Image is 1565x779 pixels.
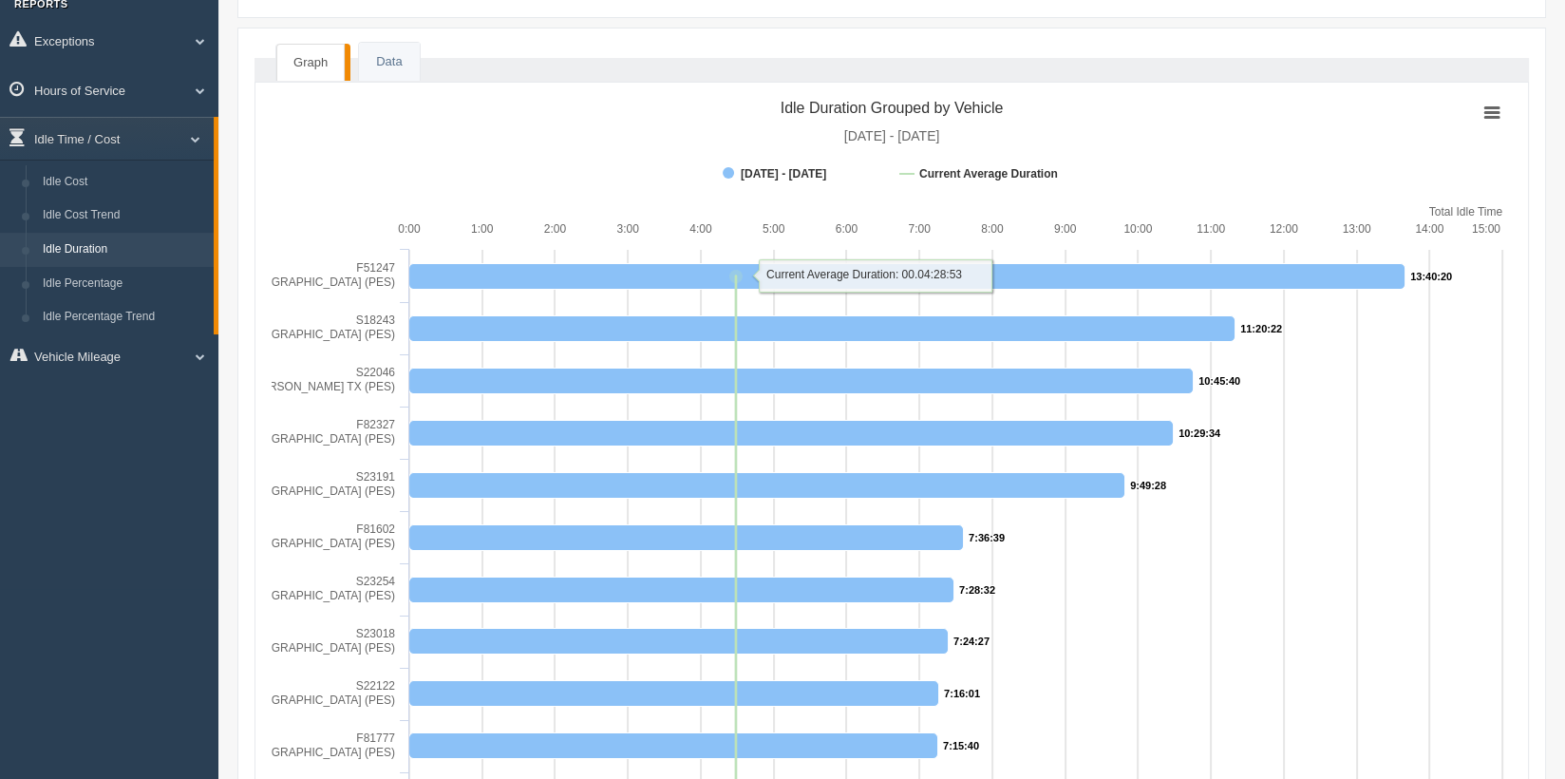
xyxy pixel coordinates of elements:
[356,470,396,484] tspan: S23191
[34,300,214,334] a: Idle Percentage Trend
[908,222,931,236] text: 7:00
[356,522,395,536] tspan: F81602
[184,746,395,759] tspan: Pflugerville [GEOGRAPHIC_DATA] (PES)
[359,43,419,82] a: Data
[944,688,980,699] tspan: 7:16:01
[1123,222,1152,236] text: 10:00
[34,233,214,267] a: Idle Duration
[959,584,995,596] tspan: 7:28:32
[836,222,858,236] text: 6:00
[1472,222,1500,236] text: 15:00
[356,731,395,745] tspan: F81777
[844,128,940,143] tspan: [DATE] - [DATE]
[1197,222,1225,236] text: 11:00
[1054,222,1077,236] text: 9:00
[1343,222,1371,236] text: 13:00
[1415,222,1443,236] text: 14:00
[34,267,214,301] a: Idle Percentage
[953,636,990,647] tspan: 7:24:27
[34,199,214,233] a: Idle Cost Trend
[471,222,494,236] text: 1:00
[356,313,396,327] tspan: S18243
[251,380,395,393] tspan: [PERSON_NAME] TX (PES)
[398,222,421,236] text: 0:00
[919,167,1058,180] tspan: Current Average Duration
[969,532,1005,543] tspan: 7:36:39
[34,165,214,199] a: Idle Cost
[689,222,712,236] text: 4:00
[356,627,396,640] tspan: S23018
[1198,375,1240,387] tspan: 10:45:40
[943,740,979,751] tspan: 7:15:40
[356,575,396,588] tspan: S23254
[1178,427,1221,439] tspan: 10:29:34
[1429,204,1503,218] tspan: Total Idle Time
[1130,480,1166,491] tspan: 9:49:28
[1410,271,1452,282] tspan: 13:40:20
[763,222,785,236] text: 5:00
[356,261,395,275] tspan: F51247
[356,418,395,431] tspan: F82327
[276,44,345,82] a: Graph
[1240,323,1282,334] tspan: 11:20:22
[356,366,396,379] tspan: S22046
[781,100,1004,116] tspan: Idle Duration Grouped by Vehicle
[741,167,826,180] tspan: [DATE] - [DATE]
[1270,222,1298,236] text: 12:00
[356,679,396,693] tspan: S22122
[617,222,640,236] text: 3:00
[544,222,567,236] text: 2:00
[981,222,1004,236] text: 8:00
